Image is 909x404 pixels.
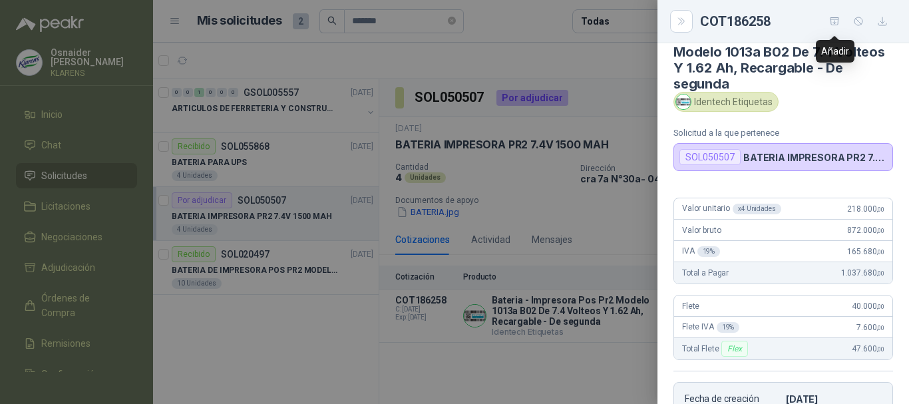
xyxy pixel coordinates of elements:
div: SOL050507 [679,149,741,165]
span: ,00 [876,303,884,310]
span: ,00 [876,324,884,331]
span: Flete [682,302,699,311]
span: 165.680 [847,247,884,256]
span: 872.000 [847,226,884,235]
h4: Bateria - Impresora Pos Pr2 Modelo 1013a B02 De 7.4 Volteos Y 1.62 Ah, Recargable - De segunda [673,28,893,92]
span: Valor unitario [682,204,781,214]
div: 19 % [697,246,721,257]
div: Identech Etiquetas [673,92,779,112]
span: Total Flete [682,341,751,357]
span: 47.600 [852,344,884,353]
div: COT186258 [700,11,893,32]
span: 40.000 [852,302,884,311]
span: ,00 [876,206,884,213]
span: ,00 [876,227,884,234]
span: 7.600 [856,323,884,332]
span: Total a Pagar [682,268,729,278]
p: Solicitud a la que pertenece [673,128,893,138]
img: Company Logo [676,95,691,109]
span: Flete IVA [682,322,739,333]
span: IVA [682,246,720,257]
span: ,00 [876,345,884,353]
span: ,00 [876,248,884,256]
button: Close [673,13,689,29]
span: 1.037.680 [841,268,884,278]
span: 218.000 [847,204,884,214]
p: BATERIA IMPRESORA PR2 7.4V 1500 MAH [743,152,887,163]
div: Añadir [816,40,854,63]
div: Flex [721,341,747,357]
div: 19 % [717,322,740,333]
span: Valor bruto [682,226,721,235]
span: ,00 [876,270,884,277]
div: x 4 Unidades [733,204,781,214]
